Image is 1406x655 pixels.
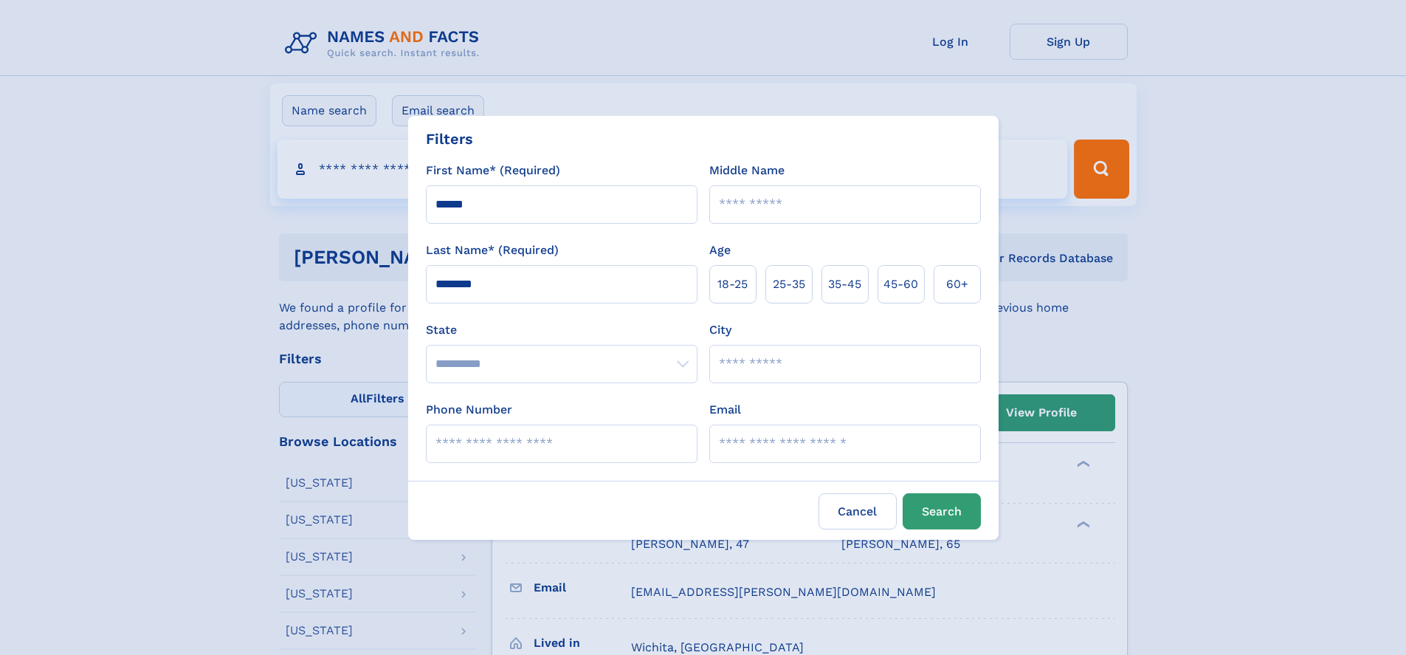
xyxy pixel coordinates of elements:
[426,162,560,179] label: First Name* (Required)
[717,275,748,293] span: 18‑25
[883,275,918,293] span: 45‑60
[819,493,897,529] label: Cancel
[709,321,731,339] label: City
[773,275,805,293] span: 25‑35
[828,275,861,293] span: 35‑45
[709,401,741,419] label: Email
[426,128,473,150] div: Filters
[946,275,968,293] span: 60+
[903,493,981,529] button: Search
[709,162,785,179] label: Middle Name
[426,401,512,419] label: Phone Number
[709,241,731,259] label: Age
[426,241,559,259] label: Last Name* (Required)
[426,321,697,339] label: State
